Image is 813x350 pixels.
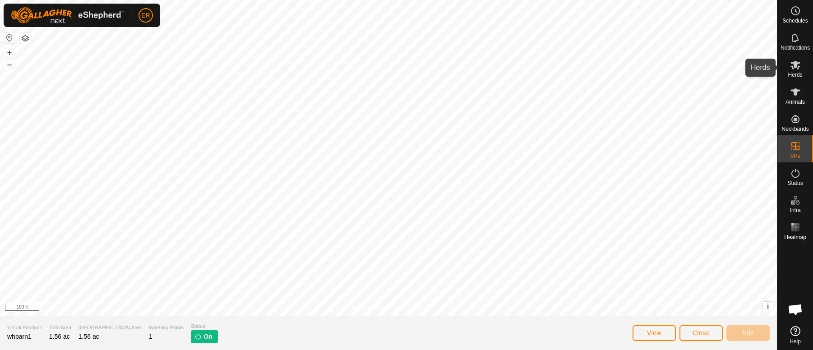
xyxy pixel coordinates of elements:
button: Edit [726,325,770,341]
span: VPs [790,153,800,159]
button: – [4,59,15,70]
span: i [767,303,769,310]
button: i [763,302,773,312]
span: Watering Points [149,324,184,332]
span: ER [141,11,150,20]
span: Neckbands [781,126,808,132]
span: Status [191,322,217,330]
span: On [203,332,212,341]
img: Gallagher Logo [11,7,124,23]
span: 1.56 ac [49,333,70,340]
span: Notifications [781,45,810,51]
button: Reset Map [4,32,15,43]
span: Animals [785,99,805,105]
span: View [647,329,661,336]
span: Infra [790,207,800,213]
button: Close [679,325,723,341]
span: Total Area [49,324,71,332]
span: Close [693,329,710,336]
span: 1 [149,333,152,340]
span: Help [790,339,801,344]
span: whbarn1 [7,333,32,340]
button: Map Layers [20,33,31,44]
span: Schedules [782,18,808,23]
button: + [4,47,15,58]
span: Status [787,180,803,186]
span: Herds [788,72,802,78]
button: View [633,325,676,341]
a: Privacy Policy [353,304,387,312]
span: Heatmap [784,235,806,240]
a: Contact Us [397,304,424,312]
a: Help [777,322,813,348]
img: turn-on [194,333,202,340]
span: 1.56 ac [79,333,99,340]
span: [GEOGRAPHIC_DATA] Area [79,324,142,332]
span: Virtual Paddock [7,324,42,332]
a: Open chat [782,296,809,323]
span: Edit [742,329,754,336]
